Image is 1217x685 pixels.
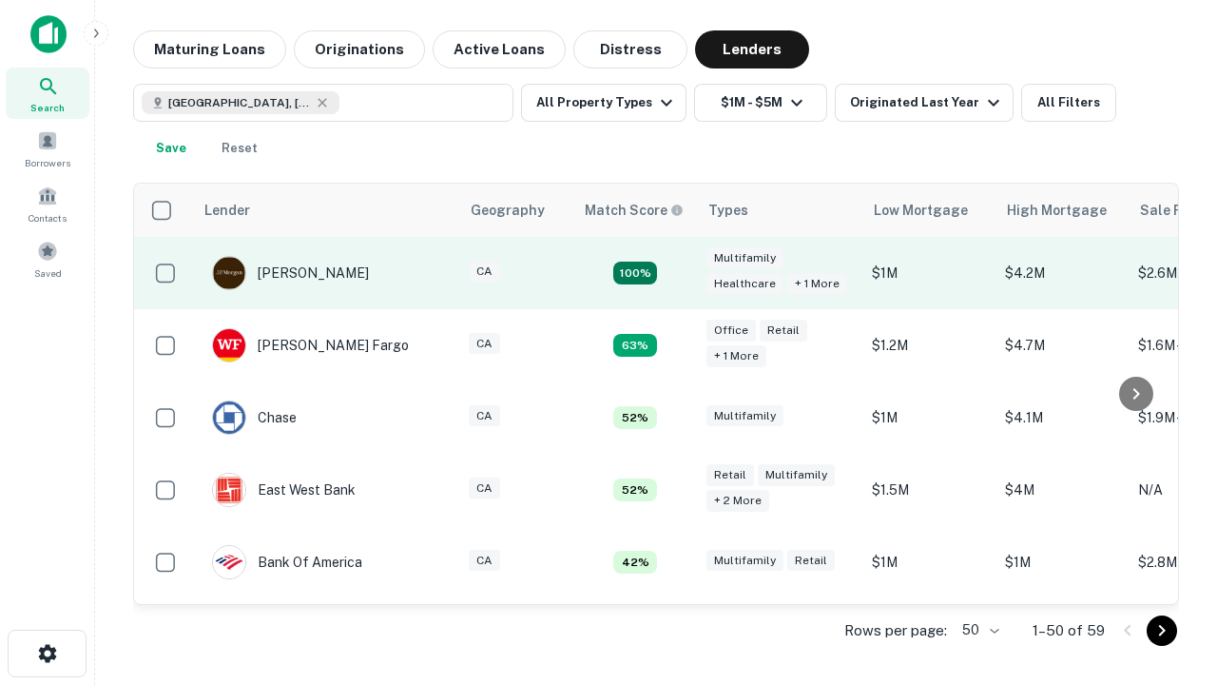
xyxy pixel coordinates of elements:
[459,184,573,237] th: Geography
[613,262,657,284] div: Matching Properties: 17, hasApolloMatch: undefined
[955,616,1002,644] div: 50
[1007,199,1107,222] div: High Mortgage
[213,474,245,506] img: picture
[706,405,783,427] div: Multifamily
[787,550,835,572] div: Retail
[995,382,1129,454] td: $4.1M
[995,454,1129,526] td: $4M
[585,200,684,221] div: Capitalize uses an advanced AI algorithm to match your search with the best lender. The match sco...
[706,490,769,512] div: + 2 more
[6,178,89,229] a: Contacts
[1147,616,1177,646] button: Go to next page
[573,30,687,68] button: Distress
[29,210,67,225] span: Contacts
[212,473,356,507] div: East West Bank
[213,257,245,289] img: picture
[213,401,245,434] img: picture
[862,526,995,598] td: $1M
[708,199,748,222] div: Types
[212,401,297,435] div: Chase
[25,155,70,170] span: Borrowers
[6,233,89,284] a: Saved
[209,129,270,167] button: Reset
[212,328,409,362] div: [PERSON_NAME] Fargo
[573,184,697,237] th: Capitalize uses an advanced AI algorithm to match your search with the best lender. The match sco...
[862,237,995,309] td: $1M
[706,273,783,295] div: Healthcare
[469,333,500,355] div: CA
[168,94,311,111] span: [GEOGRAPHIC_DATA], [GEOGRAPHIC_DATA], [GEOGRAPHIC_DATA]
[521,84,686,122] button: All Property Types
[1033,619,1105,642] p: 1–50 of 59
[862,309,995,382] td: $1.2M
[995,309,1129,382] td: $4.7M
[862,454,995,526] td: $1.5M
[760,320,807,342] div: Retail
[835,84,1014,122] button: Originated Last Year
[758,464,835,486] div: Multifamily
[613,479,657,501] div: Matching Properties: 5, hasApolloMatch: undefined
[213,546,245,578] img: picture
[844,619,947,642] p: Rows per page:
[706,345,766,367] div: + 1 more
[706,320,756,342] div: Office
[995,598,1129,671] td: $4.5M
[706,247,783,269] div: Multifamily
[469,405,500,427] div: CA
[995,184,1129,237] th: High Mortgage
[6,68,89,119] a: Search
[294,30,425,68] button: Originations
[995,526,1129,598] td: $1M
[6,123,89,174] a: Borrowers
[212,256,369,290] div: [PERSON_NAME]
[141,129,202,167] button: Save your search to get updates of matches that match your search criteria.
[862,598,995,671] td: $1.4M
[706,464,754,486] div: Retail
[469,550,500,572] div: CA
[613,406,657,429] div: Matching Properties: 5, hasApolloMatch: undefined
[469,478,500,499] div: CA
[706,550,783,572] div: Multifamily
[204,199,250,222] div: Lender
[874,199,968,222] div: Low Mortgage
[34,265,62,281] span: Saved
[433,30,566,68] button: Active Loans
[30,15,67,53] img: capitalize-icon.png
[585,200,680,221] h6: Match Score
[613,334,657,357] div: Matching Properties: 6, hasApolloMatch: undefined
[995,237,1129,309] td: $4.2M
[471,199,545,222] div: Geography
[193,184,459,237] th: Lender
[469,261,500,283] div: CA
[850,91,1005,114] div: Originated Last Year
[212,545,362,579] div: Bank Of America
[695,30,809,68] button: Lenders
[787,273,847,295] div: + 1 more
[30,100,65,115] span: Search
[613,551,657,574] div: Matching Properties: 4, hasApolloMatch: undefined
[694,84,827,122] button: $1M - $5M
[133,84,513,122] button: [GEOGRAPHIC_DATA], [GEOGRAPHIC_DATA], [GEOGRAPHIC_DATA]
[1021,84,1116,122] button: All Filters
[862,382,995,454] td: $1M
[1122,533,1217,624] iframe: Chat Widget
[213,329,245,362] img: picture
[862,184,995,237] th: Low Mortgage
[133,30,286,68] button: Maturing Loans
[697,184,862,237] th: Types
